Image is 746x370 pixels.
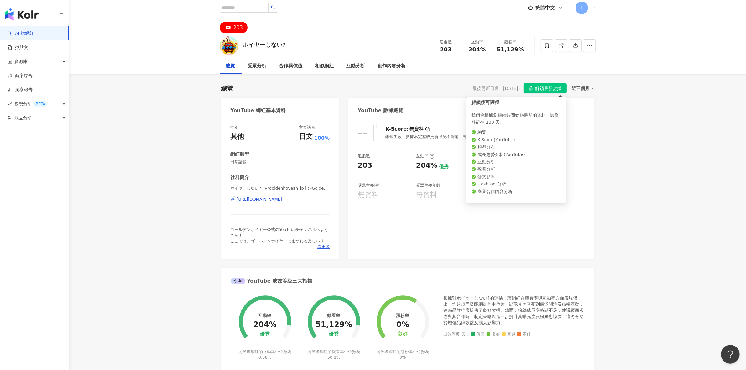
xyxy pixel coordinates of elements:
[471,144,561,150] li: 類型分布
[226,62,235,70] div: 總覽
[243,41,286,49] div: ホイヤーしない?
[14,111,32,125] span: 競品分析
[471,112,561,126] div: 我們會根據您解鎖時間給您最新的資料，該資料留存 180 天。
[572,84,594,92] div: 近三個月
[385,126,430,133] div: K-Score :
[416,183,441,188] div: 受眾主要年齡
[396,320,409,329] div: 0%
[375,349,430,360] div: 同等級網紅的漲粉率中位數為
[529,86,533,91] span: lock
[231,196,330,202] a: [URL][DOMAIN_NAME]
[416,190,437,200] div: 無資料
[231,125,239,130] div: 性別
[416,161,437,170] div: 204%
[5,8,39,21] img: logo
[231,278,313,284] div: YouTube 成效等級三大指標
[409,126,424,133] div: 無資料
[327,355,340,360] span: 50.1%
[358,190,378,200] div: 無資料
[581,4,582,11] span: I
[440,46,452,53] span: 203
[33,101,48,107] div: BETA
[315,62,334,70] div: 相似網紅
[358,126,367,139] div: --
[471,129,561,136] li: 總覽
[306,349,361,360] div: 同等級網紅的觀看率中位數為
[471,181,561,187] li: Hashtag 分析
[535,4,556,11] span: 繁體中文
[220,36,238,55] img: KOL Avatar
[399,355,406,360] span: 0%
[327,313,340,318] div: 觀看率
[398,331,408,337] div: 良好
[439,163,449,170] div: 優秀
[497,46,524,53] span: 51,129%
[502,332,516,337] span: 普通
[231,159,330,165] span: 日常話題
[258,313,272,318] div: 互動率
[8,30,34,37] a: searchAI 找網紅
[14,97,48,111] span: 趨勢分析
[231,278,246,284] div: AI
[231,185,330,191] span: ホイヤーしない? | @goldenhoyeah_jp | @GoldenHoYeah_JP
[221,84,234,93] div: 總覽
[465,39,489,45] div: 互動率
[231,132,244,142] div: 其他
[497,39,524,45] div: 觀看率
[258,355,271,360] span: 0.38%
[299,132,313,142] div: 日文
[385,134,491,140] div: 帳號失效、數據不完整或更新狀況不穩定，導致評分不佳。
[314,135,330,142] span: 100%
[279,62,303,70] div: 合作與價值
[396,313,410,318] div: 漲粉率
[468,46,486,53] span: 204%
[434,39,458,45] div: 追蹤數
[471,332,485,337] span: 優秀
[8,87,33,93] a: 洞察報告
[237,196,282,202] div: [URL][DOMAIN_NAME]
[316,320,352,329] div: 51,129%
[299,125,315,130] div: 主要語言
[517,332,531,337] span: 不佳
[233,23,243,32] div: 203
[444,332,585,337] div: 成效等級 ：
[248,62,267,70] div: 受眾分析
[378,62,406,70] div: 創作內容分析
[14,55,28,69] span: 資源庫
[416,153,435,159] div: 互動率
[471,174,561,180] li: 發文頻率
[471,137,561,143] li: K-Score ( YouTube )
[535,84,562,94] span: 解鎖最新數據
[231,227,329,289] span: ゴールデンホイヤー公式のYouTubeチャンネルへようこそ！ ここでは、ゴールデンホイヤーにまつわる楽しいリアル短編動画や、ユーモアたっぷりのショートムービーをお届けします。スロット、麻雀、競馬...
[444,295,585,326] div: 根據對ホイヤーしない?的評估，該網紅在觀看率與互動率方面表現傑出，均超越同級距網紅的中位數，顯示其內容受到廣泛關注及積極互動，這為品牌推廣提供了良好契機。然而，粉絲成長率略顯不足，建議廠商考慮與...
[231,174,249,181] div: 社群簡介
[317,244,330,250] span: 看更多
[358,107,403,114] div: YouTube 數據總覽
[487,332,500,337] span: 良好
[237,349,292,360] div: 同等級網紅的互動率中位數為
[471,166,561,173] li: 觀看分析
[524,83,567,93] button: 解鎖最新數據
[329,331,339,337] div: 優秀
[347,62,365,70] div: 互動分析
[721,345,740,364] iframe: Help Scout Beacon - Open
[471,159,561,165] li: 互動分析
[231,107,286,114] div: YouTube 網紅基本資料
[8,44,28,51] a: 找貼文
[472,86,518,91] div: 最後更新日期：[DATE]
[231,151,249,158] div: 網紅類型
[260,331,270,337] div: 優秀
[358,161,372,170] div: 203
[471,189,561,195] li: 商業合作內容分析
[358,183,382,188] div: 受眾主要性別
[466,97,566,108] div: 解鎖後可獲得
[253,320,276,329] div: 204%
[358,153,370,159] div: 追蹤數
[271,5,275,10] span: search
[220,22,248,33] button: 203
[8,73,33,79] a: 商案媒合
[471,152,561,158] li: 成長趨勢分析 ( YouTube )
[8,102,12,106] span: rise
